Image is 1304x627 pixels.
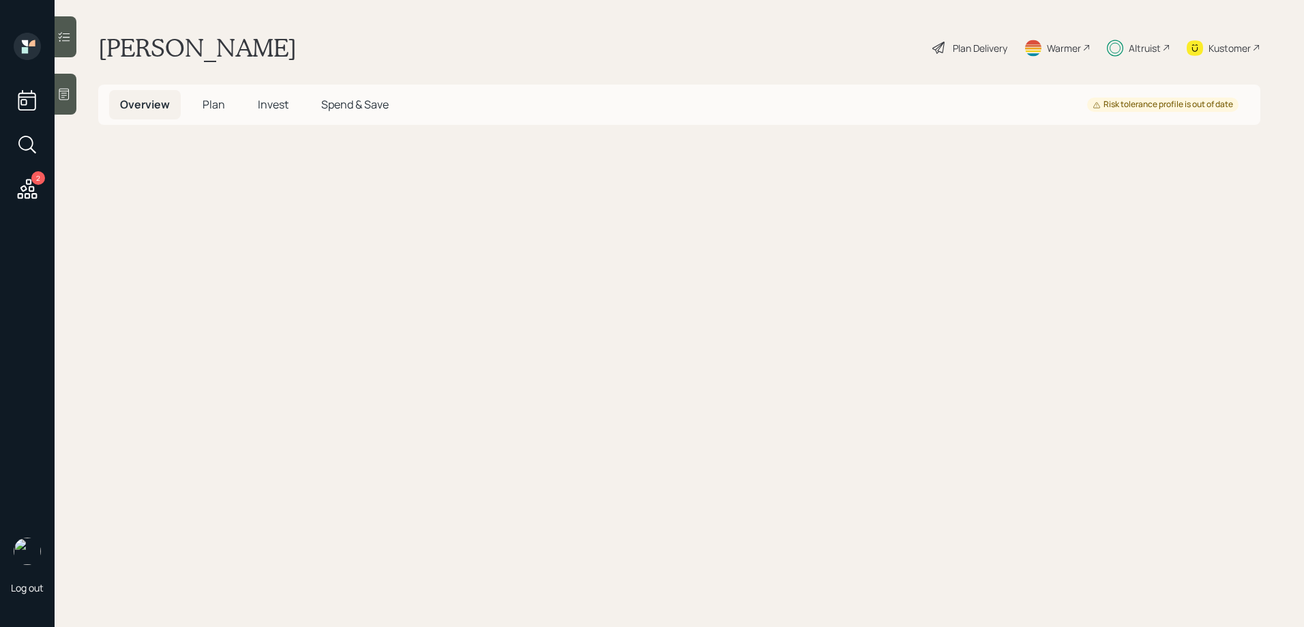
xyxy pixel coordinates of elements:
div: Altruist [1129,41,1161,55]
h1: [PERSON_NAME] [98,33,297,63]
div: 2 [31,171,45,185]
div: Log out [11,581,44,594]
div: Risk tolerance profile is out of date [1093,99,1233,111]
div: Warmer [1047,41,1081,55]
div: Plan Delivery [953,41,1007,55]
span: Spend & Save [321,97,389,112]
img: sami-boghos-headshot.png [14,538,41,565]
span: Overview [120,97,170,112]
span: Plan [203,97,225,112]
div: Kustomer [1209,41,1251,55]
span: Invest [258,97,288,112]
